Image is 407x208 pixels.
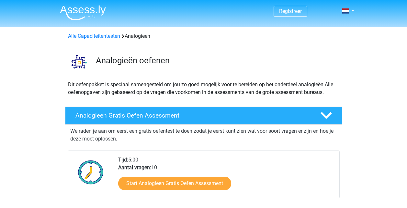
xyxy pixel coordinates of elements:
a: Alle Capaciteitentesten [68,33,120,39]
h4: Analogieen Gratis Oefen Assessment [75,112,310,119]
a: Registreer [279,8,302,14]
img: Klok [74,156,107,188]
b: Aantal vragen: [118,164,151,171]
img: analogieen [65,48,93,75]
p: We raden je aan om eerst een gratis oefentest te doen zodat je eerst kunt zien wat voor soort vra... [70,127,337,143]
b: Tijd: [118,157,128,163]
a: Start Analogieen Gratis Oefen Assessment [118,177,231,190]
p: Dit oefenpakket is speciaal samengesteld om jou zo goed mogelijk voor te bereiden op het onderdee... [68,81,339,96]
a: Analogieen Gratis Oefen Assessment [62,107,345,125]
div: 5:00 10 [113,156,339,198]
div: Analogieen [65,32,342,40]
h3: Analogieën oefenen [96,56,337,66]
img: Assessly [60,5,106,20]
